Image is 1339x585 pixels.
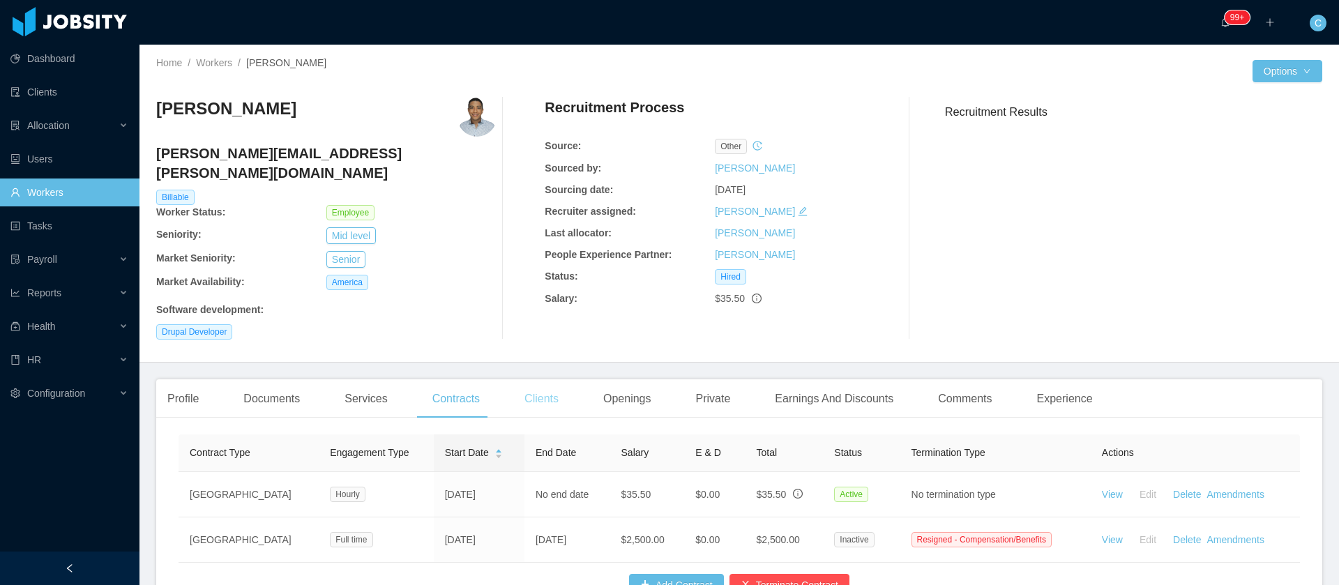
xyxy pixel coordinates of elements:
td: [DATE] [434,517,524,563]
b: Worker Status: [156,206,225,218]
span: Hired [715,269,746,284]
i: icon: history [752,141,762,151]
span: Salary [621,447,649,458]
a: icon: profileTasks [10,212,128,240]
span: [DATE] [715,184,746,195]
i: icon: caret-down [494,453,502,457]
span: End Date [536,447,576,458]
span: Total [756,447,777,458]
a: View [1102,534,1123,545]
div: Experience [1026,379,1104,418]
span: / [238,57,241,68]
span: $35.50 [621,489,651,500]
span: HR [27,354,41,365]
span: Contract Type [190,447,250,458]
span: $35.50 [756,489,786,500]
button: Senior [326,251,365,268]
span: $2,500.00 [756,534,799,545]
a: Delete [1173,489,1201,500]
span: Termination Type [911,447,985,458]
a: [PERSON_NAME] [715,249,795,260]
div: Documents [232,379,311,418]
b: Salary: [545,293,577,304]
a: [PERSON_NAME] [715,227,795,238]
span: $0.00 [695,534,720,545]
h3: [PERSON_NAME] [156,98,296,120]
i: icon: medicine-box [10,321,20,331]
i: icon: setting [10,388,20,398]
img: 0a230ad0-5fe8-11e9-804f-3539eb8e47bb_6673978b17457-400w.png [457,98,497,137]
span: Billable [156,190,195,205]
a: Home [156,57,182,68]
i: icon: file-protect [10,254,20,264]
a: icon: auditClients [10,78,128,106]
h4: [PERSON_NAME][EMAIL_ADDRESS][PERSON_NAME][DOMAIN_NAME] [156,144,497,183]
span: $2,500.00 [621,534,665,545]
td: [DATE] [434,472,524,517]
sup: 211 [1225,10,1250,24]
b: People Experience Partner: [545,249,672,260]
b: Software development : [156,304,264,315]
i: icon: plus [1265,17,1275,27]
span: Health [27,321,55,332]
td: [GEOGRAPHIC_DATA] [179,517,319,563]
div: Clients [513,379,570,418]
a: Amendments [1206,534,1264,545]
span: / [188,57,190,68]
span: Resigned - Compensation/Benefits [911,532,1052,547]
b: Seniority: [156,229,202,240]
a: Delete [1173,534,1201,545]
i: icon: book [10,355,20,365]
a: Workers [196,57,232,68]
div: Private [685,379,742,418]
i: icon: line-chart [10,288,20,298]
button: Edit [1123,529,1167,551]
button: Optionsicon: down [1253,60,1322,82]
span: E & D [695,447,721,458]
b: Sourced by: [545,162,601,174]
i: icon: edit [798,206,808,216]
span: Active [834,487,868,502]
a: View [1102,489,1123,500]
div: Services [333,379,398,418]
td: No termination type [900,472,1091,517]
b: Market Availability: [156,276,245,287]
b: Last allocator: [545,227,612,238]
h3: Recruitment Results [945,103,1322,121]
span: America [326,275,368,290]
i: icon: caret-up [494,448,502,452]
b: Market Seniority: [156,252,236,264]
span: Allocation [27,120,70,131]
div: Profile [156,379,210,418]
span: Status [834,447,862,458]
span: info-circle [752,294,762,303]
button: Edit [1123,483,1167,506]
span: Inactive [834,532,874,547]
span: $35.50 [715,293,745,304]
span: Start Date [445,446,489,460]
b: Recruiter assigned: [545,206,636,217]
span: $0.00 [695,489,720,500]
span: Reports [27,287,61,298]
b: Status: [545,271,577,282]
span: Engagement Type [330,447,409,458]
a: icon: robotUsers [10,145,128,173]
td: [DATE] [524,517,610,563]
h4: Recruitment Process [545,98,684,117]
div: Earnings And Discounts [764,379,905,418]
span: Employee [326,205,375,220]
i: icon: bell [1220,17,1230,27]
td: No end date [524,472,610,517]
span: Payroll [27,254,57,265]
a: icon: userWorkers [10,178,128,206]
button: Mid level [326,227,376,244]
a: Amendments [1206,489,1264,500]
div: Contracts [421,379,491,418]
span: Drupal Developer [156,324,232,340]
div: Comments [927,379,1003,418]
b: Source: [545,140,581,151]
span: [PERSON_NAME] [246,57,326,68]
span: Actions [1102,447,1134,458]
span: other [715,139,747,154]
span: Configuration [27,388,85,399]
